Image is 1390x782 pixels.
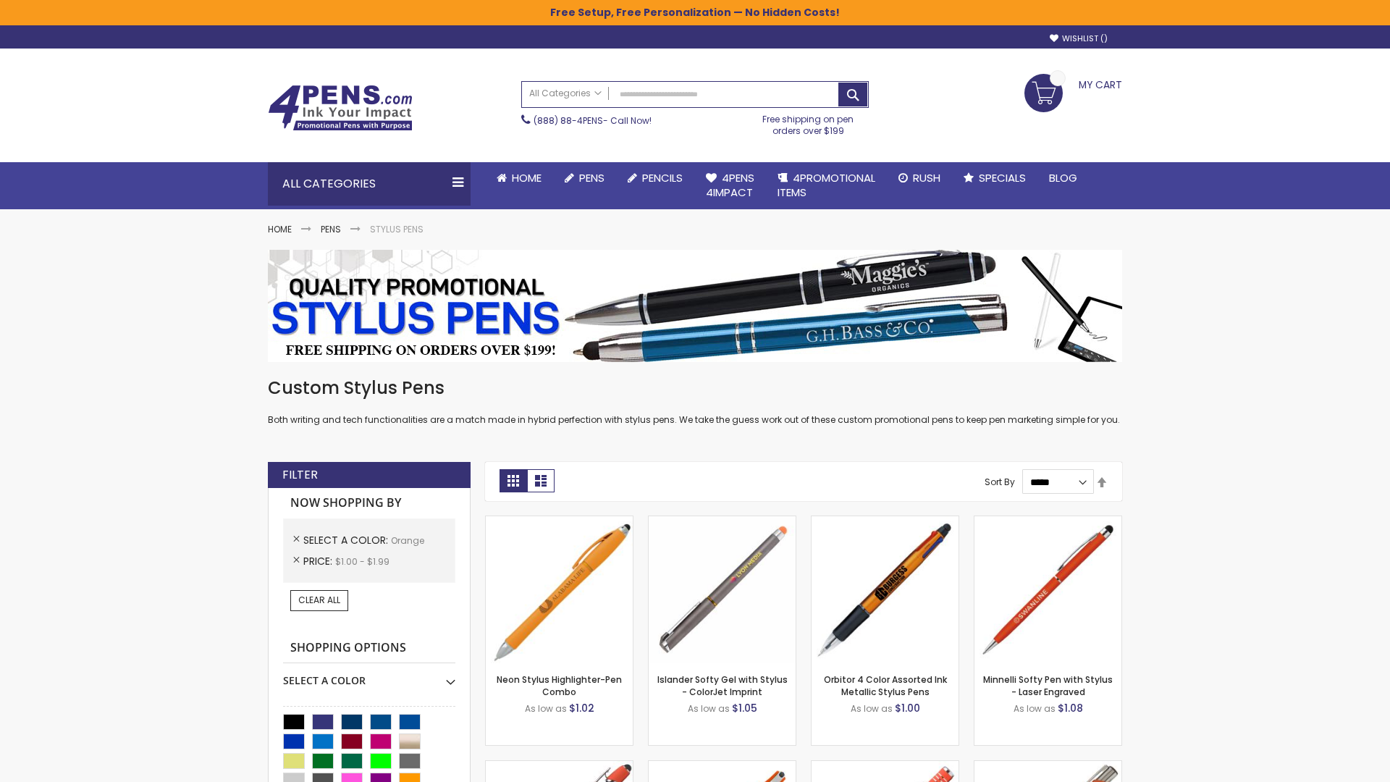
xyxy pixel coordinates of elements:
[1058,701,1083,715] span: $1.08
[983,673,1113,697] a: Minnelli Softy Pen with Stylus - Laser Engraved
[913,170,940,185] span: Rush
[298,594,340,606] span: Clear All
[525,702,567,715] span: As low as
[268,162,471,206] div: All Categories
[268,223,292,235] a: Home
[812,516,959,663] img: Orbitor 4 Color Assorted Ink Metallic Stylus Pens-Orange
[812,760,959,773] a: Marin Softy Pen with Stylus - Laser Engraved-Orange
[522,82,609,106] a: All Categories
[706,170,754,200] span: 4Pens 4impact
[974,516,1121,528] a: Minnelli Softy Pen with Stylus - Laser Engraved-Orange
[766,162,887,209] a: 4PROMOTIONALITEMS
[335,555,389,568] span: $1.00 - $1.99
[500,469,527,492] strong: Grid
[497,673,622,697] a: Neon Stylus Highlighter-Pen Combo
[952,162,1037,194] a: Specials
[579,170,605,185] span: Pens
[974,760,1121,773] a: Tres-Chic Softy Brights with Stylus Pen - Laser-Orange
[553,162,616,194] a: Pens
[303,533,391,547] span: Select A Color
[649,516,796,663] img: Islander Softy Gel with Stylus - ColorJet Imprint-Orange
[282,467,318,483] strong: Filter
[778,170,875,200] span: 4PROMOTIONAL ITEMS
[732,701,757,715] span: $1.05
[391,534,424,547] span: Orange
[688,702,730,715] span: As low as
[812,516,959,528] a: Orbitor 4 Color Assorted Ink Metallic Stylus Pens-Orange
[974,516,1121,663] img: Minnelli Softy Pen with Stylus - Laser Engraved-Orange
[283,663,455,688] div: Select A Color
[370,223,424,235] strong: Stylus Pens
[534,114,652,127] span: - Call Now!
[268,377,1122,426] div: Both writing and tech functionalities are a match made in hybrid perfection with stylus pens. We ...
[268,377,1122,400] h1: Custom Stylus Pens
[268,85,413,131] img: 4Pens Custom Pens and Promotional Products
[486,760,633,773] a: 4P-MS8B-Orange
[748,108,869,137] div: Free shipping on pen orders over $199
[851,702,893,715] span: As low as
[1050,33,1108,44] a: Wishlist
[303,554,335,568] span: Price
[534,114,603,127] a: (888) 88-4PENS
[616,162,694,194] a: Pencils
[887,162,952,194] a: Rush
[824,673,947,697] a: Orbitor 4 Color Assorted Ink Metallic Stylus Pens
[895,701,920,715] span: $1.00
[512,170,542,185] span: Home
[283,488,455,518] strong: Now Shopping by
[529,88,602,99] span: All Categories
[1037,162,1089,194] a: Blog
[649,760,796,773] a: Avendale Velvet Touch Stylus Gel Pen-Orange
[268,250,1122,362] img: Stylus Pens
[485,162,553,194] a: Home
[486,516,633,528] a: Neon Stylus Highlighter-Pen Combo-Orange
[657,673,788,697] a: Islander Softy Gel with Stylus - ColorJet Imprint
[290,590,348,610] a: Clear All
[649,516,796,528] a: Islander Softy Gel with Stylus - ColorJet Imprint-Orange
[979,170,1026,185] span: Specials
[985,476,1015,488] label: Sort By
[569,701,594,715] span: $1.02
[486,516,633,663] img: Neon Stylus Highlighter-Pen Combo-Orange
[642,170,683,185] span: Pencils
[694,162,766,209] a: 4Pens4impact
[1014,702,1056,715] span: As low as
[1049,170,1077,185] span: Blog
[321,223,341,235] a: Pens
[283,633,455,664] strong: Shopping Options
